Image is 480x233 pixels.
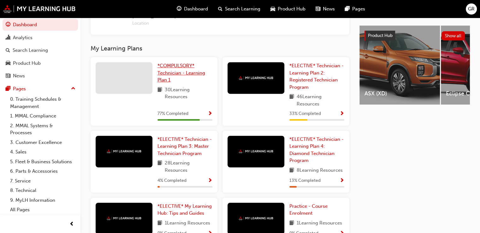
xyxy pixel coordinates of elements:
button: Show Progress [208,177,212,185]
a: Practice - Course Enrolment [289,203,344,217]
span: book-icon [289,219,294,227]
span: Pages [352,5,365,13]
img: mmal [239,76,273,80]
a: *ELECTIVE* My Learning Hub: Tips and Guides [157,203,212,217]
div: Pages [13,85,26,93]
h3: My Learning Plans [91,45,349,52]
span: book-icon [289,93,294,107]
span: 28 Learning Resources [165,159,212,174]
span: Show Progress [208,111,212,117]
a: Product Hub [3,57,78,69]
div: News [13,72,25,80]
span: car-icon [6,61,10,66]
span: news-icon [6,73,10,79]
a: *ELECTIVE* Technician - Learning Plan 3: Master Technician Program [157,136,212,157]
span: 1 Learning Resources [297,219,342,227]
div: Product Hub [13,60,41,67]
span: guage-icon [6,22,10,28]
a: 8. Technical [8,186,78,195]
span: 1 Learning Resources [165,219,210,227]
span: ASX (XD) [364,90,435,97]
a: 2. MMAL Systems & Processes [8,121,78,138]
span: 77 % Completed [157,110,188,117]
a: news-iconNews [311,3,340,15]
div: Analytics [13,34,33,41]
button: Show Progress [208,110,212,118]
span: guage-icon [177,5,181,13]
span: Product Hub [278,5,305,13]
a: 4. Sales [8,147,78,157]
span: 8 Learning Resources [297,167,343,175]
button: Show all [441,31,465,40]
a: 3. Customer Excellence [8,138,78,147]
span: Dashboard [184,5,208,13]
span: *ELECTIVE* My Learning Hub: Tips and Guides [157,203,212,216]
span: pages-icon [345,5,350,13]
img: mmal [239,149,273,153]
a: pages-iconPages [340,3,370,15]
a: 6. Parts & Accessories [8,166,78,176]
span: *ELECTIVE* Technician - Learning Plan 2: Registered Technician Program [289,63,344,90]
a: Search Learning [3,45,78,56]
a: ASX (XD) [359,26,440,105]
img: mmal [107,149,141,153]
span: News [323,5,335,13]
button: Pages [3,83,78,95]
a: *COMPULSORY* Technician - Learning Plan 1 [157,62,212,84]
button: GR [466,3,477,15]
a: 1. MMAL Compliance [8,111,78,121]
span: *COMPULSORY* Technician - Learning Plan 1 [157,63,205,83]
span: car-icon [270,5,275,13]
img: mmal [239,216,273,220]
a: 0. Training Schedules & Management [8,94,78,111]
span: 30 Learning Resources [165,86,212,100]
a: *ELECTIVE* Technician - Learning Plan 2: Registered Technician Program [289,62,344,91]
a: Product HubShow all [364,31,465,41]
span: book-icon [157,86,162,100]
span: Product Hub [368,33,393,38]
a: News [3,70,78,82]
a: 9. MyLH Information [8,195,78,205]
a: guage-iconDashboard [172,3,213,15]
span: 13 % Completed [289,177,321,184]
img: mmal [107,216,141,220]
div: Search Learning [13,47,48,54]
span: 4 % Completed [157,177,187,184]
a: 7. Service [8,176,78,186]
span: GR [468,5,475,13]
img: mmal [3,5,76,13]
button: DashboardAnalyticsSearch LearningProduct HubNews [3,18,78,83]
a: Analytics [3,32,78,44]
span: Show Progress [340,111,344,117]
a: All Pages [8,205,78,215]
span: *ELECTIVE* Technician - Learning Plan 3: Master Technician Program [157,136,212,156]
span: book-icon [157,159,162,174]
span: news-icon [316,5,320,13]
button: Show Progress [340,177,344,185]
span: Practice - Course Enrolment [289,203,328,216]
span: prev-icon [69,220,74,228]
span: Show Progress [340,178,344,184]
span: search-icon [6,48,10,53]
button: Show Progress [340,110,344,118]
span: Location [132,20,330,27]
a: Dashboard [3,19,78,31]
a: search-iconSearch Learning [213,3,265,15]
span: book-icon [157,219,162,227]
span: up-icon [71,85,75,93]
span: pages-icon [6,86,10,92]
span: chart-icon [6,35,10,41]
a: *ELECTIVE* Technician - Learning Plan 4: Diamond Technician Program [289,136,344,164]
span: 46 Learning Resources [297,93,344,107]
span: search-icon [218,5,222,13]
span: Search Learning [225,5,260,13]
span: Show Progress [208,178,212,184]
a: car-iconProduct Hub [265,3,311,15]
a: 5. Fleet & Business Solutions [8,157,78,167]
span: book-icon [289,167,294,175]
span: 33 % Completed [289,110,321,117]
